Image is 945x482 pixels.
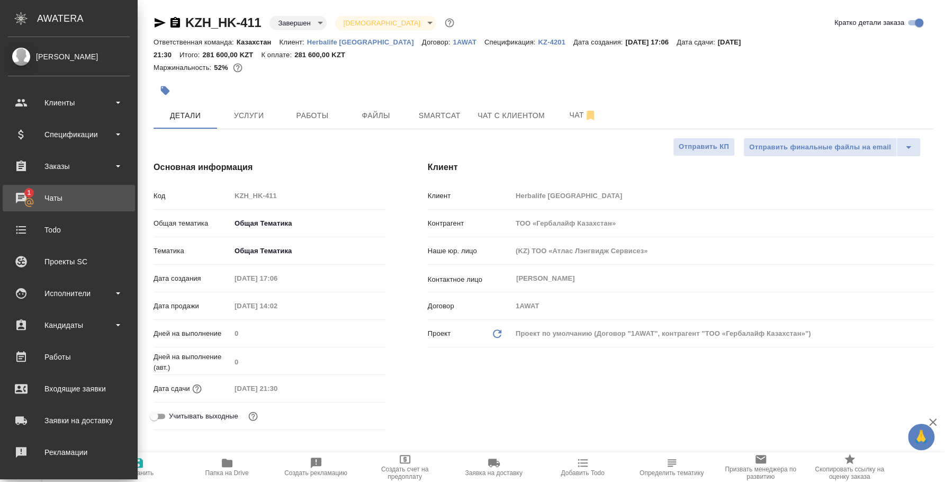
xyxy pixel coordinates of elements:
[625,38,677,46] p: [DATE] 17:06
[428,328,451,339] p: Проект
[154,352,231,373] p: Дней на выполнение (авт.)
[8,51,130,63] div: [PERSON_NAME]
[94,452,183,482] button: Сохранить
[8,254,130,270] div: Проекты SC
[465,469,522,477] span: Заявка на доставку
[716,452,805,482] button: Призвать менеджера по развитию
[627,452,716,482] button: Определить тематику
[8,127,130,142] div: Спецификации
[512,216,933,231] input: Пустое поле
[361,452,449,482] button: Создать счет на предоплату
[834,17,904,28] span: Кратко детали заказа
[231,381,323,396] input: Пустое поле
[428,161,933,174] h4: Клиент
[169,411,238,422] span: Учитывать выходные
[584,109,597,122] svg: Отписаться
[512,243,933,258] input: Пустое поле
[231,354,385,370] input: Пустое поле
[160,109,211,122] span: Детали
[237,38,280,46] p: Казахстан
[743,138,921,157] div: split button
[8,158,130,174] div: Заказы
[422,38,453,46] p: Договор:
[231,61,245,75] button: 120000.00 KZT;
[275,19,313,28] button: Завершен
[154,246,231,256] p: Тематика
[512,188,933,203] input: Пустое поле
[272,452,361,482] button: Создать рекламацию
[183,452,272,482] button: Папка на Drive
[484,38,538,46] p: Спецификация:
[179,51,202,59] p: Итого:
[154,218,231,229] p: Общая тематика
[512,298,933,314] input: Пустое поле
[284,469,347,477] span: Создать рекламацию
[8,222,130,238] div: Todo
[3,439,135,466] a: Рекламации
[340,19,424,28] button: [DEMOGRAPHIC_DATA]
[231,188,385,203] input: Пустое поле
[557,109,608,122] span: Чат
[428,191,512,201] p: Клиент
[8,413,130,429] div: Заявки на доставку
[912,426,930,448] span: 🙏
[154,328,231,339] p: Дней на выполнение
[350,109,401,122] span: Файлы
[443,16,456,30] button: Доп статусы указывают на важность/срочность заказа
[3,376,135,402] a: Входящие заявки
[154,273,231,284] p: Дата создания
[453,38,484,46] p: 1AWAT
[640,469,704,477] span: Определить тематику
[202,51,261,59] p: 281 600,00 KZT
[231,242,385,260] div: Общая Тематика
[261,51,294,59] p: К оплате:
[335,16,436,30] div: Завершен
[573,38,625,46] p: Дата создания:
[8,317,130,333] div: Кандидаты
[214,64,230,72] p: 52%
[453,37,484,46] a: 1AWAT
[231,271,323,286] input: Пустое поле
[3,344,135,370] a: Работы
[154,191,231,201] p: Код
[679,141,729,153] span: Отправить КП
[677,38,717,46] p: Дата сдачи:
[414,109,465,122] span: Smartcat
[749,141,891,154] span: Отправить финальные файлы на email
[805,452,894,482] button: Скопировать ссылку на оценку заказа
[428,218,512,229] p: Контрагент
[428,301,512,311] p: Договор
[190,382,204,396] button: Если добавить услуги и заполнить их объемом, то дата рассчитается автоматически
[428,274,512,285] p: Контактное лицо
[154,16,166,29] button: Скопировать ссылку для ЯМессенджера
[37,8,138,29] div: AWATERA
[3,185,135,211] a: 1Чаты
[269,16,326,30] div: Завершен
[287,109,338,122] span: Работы
[185,15,261,30] a: KZH_HK-411
[8,381,130,397] div: Входящие заявки
[478,109,545,122] span: Чат с клиентом
[8,95,130,111] div: Клиенты
[231,215,385,233] div: Общая Тематика
[538,38,573,46] p: KZ-4201
[154,301,231,311] p: Дата продажи
[428,246,512,256] p: Наше юр. лицо
[223,109,274,122] span: Услуги
[246,409,260,423] button: Выбери, если сб и вс нужно считать рабочими днями для выполнения заказа.
[231,298,323,314] input: Пустое поле
[538,452,627,482] button: Добавить Todo
[3,407,135,434] a: Заявки на доставку
[205,469,249,477] span: Папка на Drive
[723,466,799,480] span: Призвать менеджера по развитию
[307,37,422,46] a: Herbalife [GEOGRAPHIC_DATA]
[307,38,422,46] p: Herbalife [GEOGRAPHIC_DATA]
[154,79,177,102] button: Добавить тэг
[8,349,130,365] div: Работы
[908,424,934,450] button: 🙏
[154,383,190,394] p: Дата сдачи
[294,51,353,59] p: 281 600,00 KZT
[122,469,154,477] span: Сохранить
[8,444,130,460] div: Рекламации
[154,161,385,174] h4: Основная информация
